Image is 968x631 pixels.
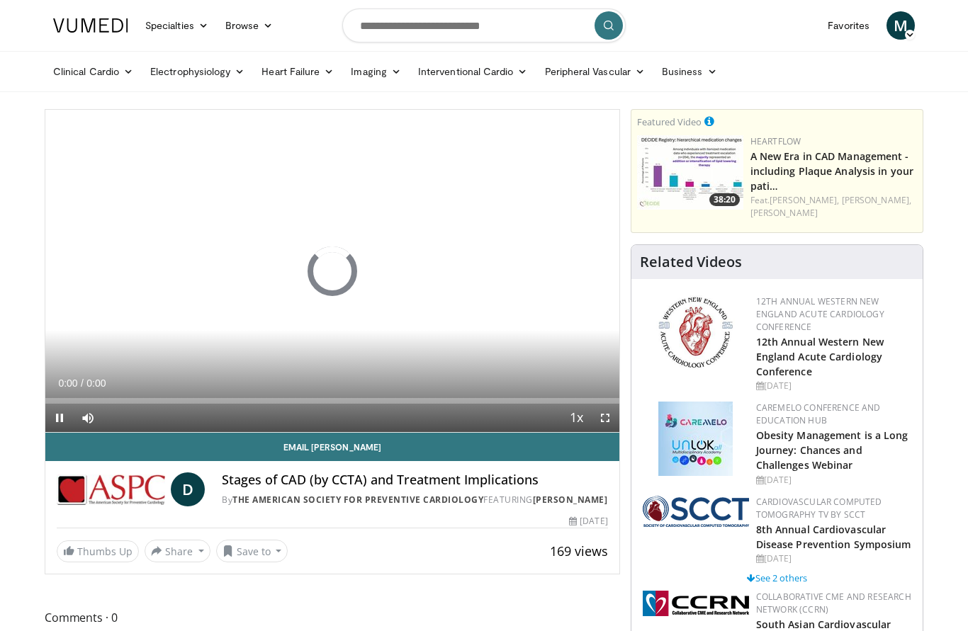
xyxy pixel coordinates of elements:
[756,335,884,378] a: 12th Annual Western New England Acute Cardiology Conference
[81,377,84,389] span: /
[756,380,911,392] div: [DATE]
[45,404,74,432] button: Pause
[536,57,653,86] a: Peripheral Vascular
[770,194,839,206] a: [PERSON_NAME],
[709,193,740,206] span: 38:20
[750,149,913,193] a: A New Era in CAD Management - including Plaque Analysis in your pati…
[533,494,608,506] a: [PERSON_NAME]
[643,496,749,527] img: 51a70120-4f25-49cc-93a4-67582377e75f.png.150x105_q85_autocrop_double_scale_upscale_version-0.2.png
[142,57,253,86] a: Electrophysiology
[756,591,911,615] a: Collaborative CME and Research Network (CCRN)
[653,57,726,86] a: Business
[45,57,142,86] a: Clinical Cardio
[222,472,607,488] h4: Stages of CAD (by CCTA) and Treatment Implications
[756,402,881,426] a: CaReMeLO Conference and Education Hub
[747,572,807,584] a: See 2 others
[45,398,619,404] div: Progress Bar
[216,540,288,562] button: Save to
[45,433,619,461] a: Email [PERSON_NAME]
[756,295,884,333] a: 12th Annual Western New England Acute Cardiology Conference
[658,402,733,476] img: 45df64a9-a6de-482c-8a90-ada250f7980c.png.150x105_q85_autocrop_double_scale_upscale_version-0.2.jpg
[45,110,619,433] video-js: Video Player
[591,404,619,432] button: Fullscreen
[656,295,735,370] img: 0954f259-7907-4053-a817-32a96463ecc8.png.150x105_q85_autocrop_double_scale_upscale_version-0.2.png
[756,428,908,472] a: Obesity Management is a Long Journey: Chances and Challenges Webinar
[145,540,210,562] button: Share
[563,404,591,432] button: Playback Rate
[342,57,410,86] a: Imaging
[137,11,217,40] a: Specialties
[750,207,818,219] a: [PERSON_NAME]
[342,8,626,42] input: Search topics, interventions
[217,11,282,40] a: Browse
[842,194,911,206] a: [PERSON_NAME],
[637,135,743,210] img: 738d0e2d-290f-4d89-8861-908fb8b721dc.150x105_q85_crop-smart_upscale.jpg
[58,377,77,389] span: 0:00
[74,404,102,432] button: Mute
[232,494,483,506] a: The American Society for Preventive Cardiology
[637,135,743,210] a: 38:20
[640,254,742,271] h4: Related Videos
[550,542,608,559] span: 169 views
[887,11,915,40] a: M
[750,194,917,220] div: Feat.
[410,57,536,86] a: Interventional Cardio
[569,515,607,528] div: [DATE]
[756,496,882,521] a: Cardiovascular Computed Tomography TV by SCCT
[171,472,205,506] a: D
[253,57,342,86] a: Heart Failure
[86,377,106,389] span: 0:00
[637,115,702,128] small: Featured Video
[756,523,911,551] a: 8th Annual Cardiovascular Disease Prevention Symposium
[756,552,911,565] div: [DATE]
[57,540,139,562] a: Thumbs Up
[222,494,607,506] div: By FEATURING
[643,591,749,616] img: a04ee3ba-8487-4636-b0fb-5e8d268f3737.png.150x105_q85_autocrop_double_scale_upscale_version-0.2.png
[819,11,878,40] a: Favorites
[57,472,165,506] img: The American Society for Preventive Cardiology
[750,135,801,147] a: Heartflow
[53,18,128,33] img: VuMedi Logo
[756,474,911,487] div: [DATE]
[45,608,620,627] span: Comments 0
